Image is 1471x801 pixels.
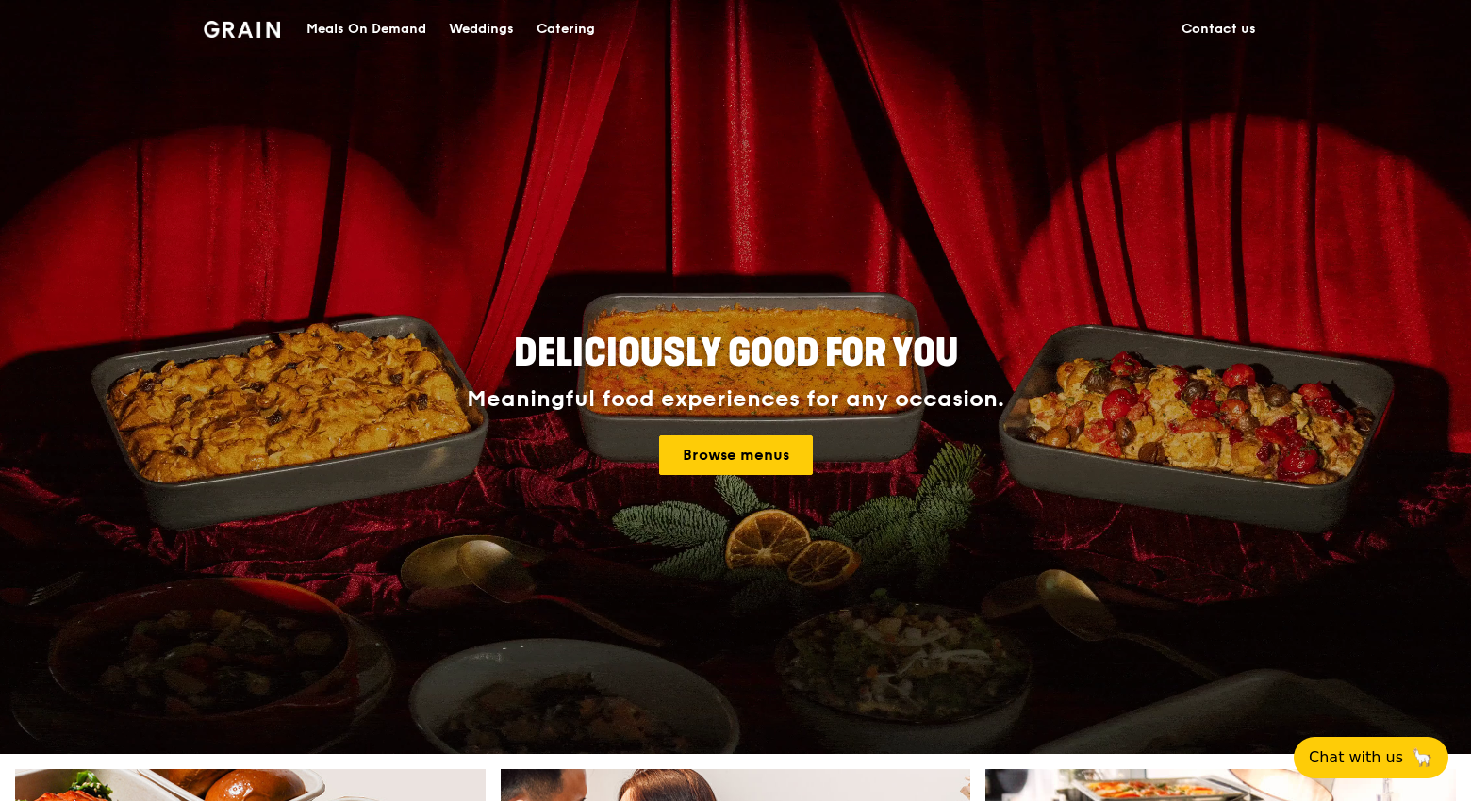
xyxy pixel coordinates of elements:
[537,1,595,57] div: Catering
[1411,746,1433,769] span: 🦙
[525,1,606,57] a: Catering
[1294,737,1448,778] button: Chat with us🦙
[438,1,525,57] a: Weddings
[1170,1,1267,57] a: Contact us
[306,1,426,57] div: Meals On Demand
[659,435,813,475] a: Browse menus
[449,1,514,57] div: Weddings
[204,21,280,38] img: Grain
[1309,746,1403,769] span: Chat with us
